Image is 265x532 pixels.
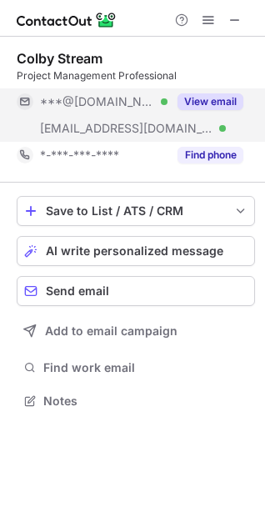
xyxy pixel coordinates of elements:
[17,10,117,30] img: ContactOut v5.3.10
[46,284,109,298] span: Send email
[40,121,213,136] span: [EMAIL_ADDRESS][DOMAIN_NAME]
[17,356,255,379] button: Find work email
[17,316,255,346] button: Add to email campaign
[17,236,255,266] button: AI write personalized message
[46,204,226,218] div: Save to List / ATS / CRM
[17,276,255,306] button: Send email
[17,68,255,83] div: Project Management Professional
[17,50,102,67] div: Colby Stream
[177,147,243,163] button: Reveal Button
[40,94,155,109] span: ***@[DOMAIN_NAME]
[17,389,255,413] button: Notes
[45,324,177,338] span: Add to email campaign
[43,360,248,375] span: Find work email
[43,394,248,409] span: Notes
[17,196,255,226] button: save-profile-one-click
[46,244,223,258] span: AI write personalized message
[177,93,243,110] button: Reveal Button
